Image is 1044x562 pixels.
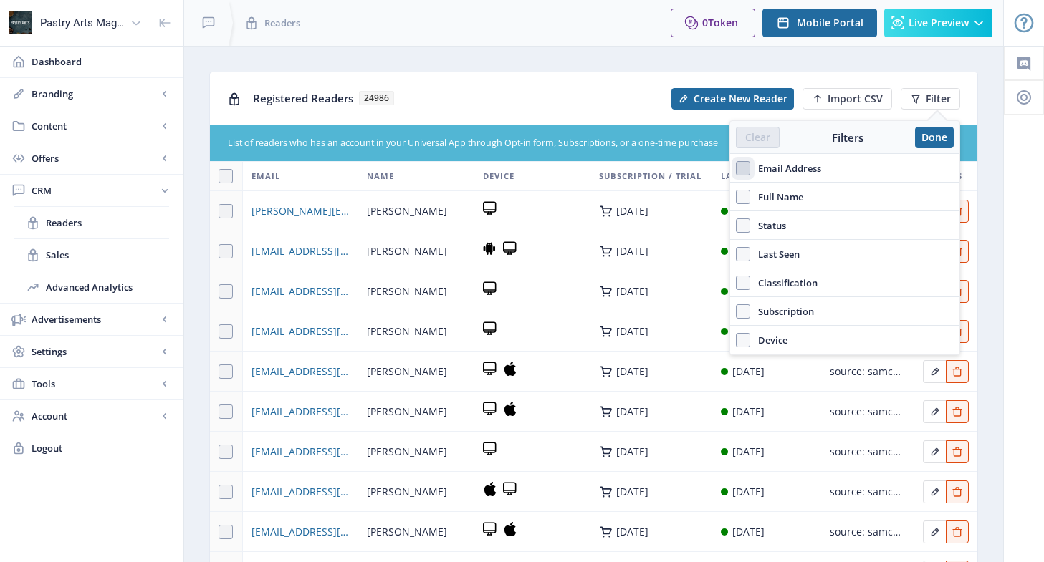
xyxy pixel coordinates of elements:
a: Sales [14,239,169,271]
div: [DATE] [616,286,648,297]
button: Filter [901,88,960,110]
span: Tools [32,377,158,391]
span: Dashboard [32,54,172,69]
a: Advanced Analytics [14,271,169,303]
span: Create New Reader [694,93,787,105]
span: Account [32,409,158,423]
div: [DATE] [616,446,648,457]
a: [EMAIL_ADDRESS][DOMAIN_NAME] [252,403,350,420]
span: Registered Readers [253,91,353,105]
span: Offers [32,151,158,165]
button: Clear [736,127,780,148]
span: Email [252,168,280,185]
img: properties.app_icon.png [9,11,32,34]
div: [DATE] [616,326,648,337]
button: Create New Reader [671,88,794,110]
span: Sales [46,248,169,262]
span: Readers [264,16,300,30]
a: [EMAIL_ADDRESS][DOMAIN_NAME] [252,243,350,260]
div: [DATE] [616,526,648,538]
div: List of readers who has an account in your Universal App through Opt-in form, Subscriptions, or a... [228,137,874,150]
span: Device [750,331,787,349]
a: Edit page [923,523,946,537]
span: [PERSON_NAME] [367,243,447,260]
span: Status [750,217,786,234]
span: Device [483,168,514,185]
a: [EMAIL_ADDRESS][DOMAIN_NAME] [252,363,350,380]
a: Edit page [946,363,969,377]
span: Import CSV [828,93,883,105]
span: Classification [750,274,818,291]
a: Edit page [946,443,969,457]
span: [PERSON_NAME] [367,523,447,541]
span: Filter [926,93,951,105]
span: 24986 [359,91,394,105]
a: Readers [14,207,169,238]
div: source: samcart-purchase [830,363,901,380]
span: Subscription [750,303,814,320]
span: Full Name [750,188,803,205]
span: Mobile Portal [797,17,863,29]
span: [PERSON_NAME] [367,443,447,460]
a: [EMAIL_ADDRESS][DOMAIN_NAME] [252,523,350,541]
span: Last Seen [750,246,800,263]
span: Last Seen [721,168,767,185]
div: [DATE] [732,363,765,380]
a: Edit page [923,403,946,417]
div: source: samcart-purchase [830,523,901,541]
a: [EMAIL_ADDRESS][DOMAIN_NAME] [252,483,350,500]
a: Edit page [923,483,946,497]
div: Pastry Arts Magazine [40,7,125,39]
span: Token [708,16,738,29]
a: [PERSON_NAME][EMAIL_ADDRESS][PERSON_NAME][DOMAIN_NAME] [252,203,350,220]
span: Readers [46,215,169,230]
div: [DATE] [732,483,765,500]
div: source: samcart-purchase [830,483,901,500]
div: [DATE] [616,205,648,217]
span: [PERSON_NAME] [367,323,447,340]
a: Edit page [946,403,969,417]
button: Done [915,127,954,148]
span: Name [367,168,394,185]
a: New page [794,88,892,110]
span: [PERSON_NAME] [367,283,447,300]
div: [DATE] [616,246,648,257]
a: Edit page [946,523,969,537]
a: New page [663,88,794,110]
a: Edit page [923,363,946,377]
span: [PERSON_NAME] [367,403,447,420]
span: Settings [32,344,158,359]
div: [DATE] [732,523,765,541]
a: Edit page [923,443,946,457]
div: [DATE] [732,403,765,420]
span: Email Address [750,160,821,177]
div: [DATE] [732,443,765,460]
div: Filters [780,130,915,145]
span: Live Preview [909,17,969,29]
button: Live Preview [884,9,992,37]
span: Advanced Analytics [46,280,169,294]
span: Content [32,119,158,133]
div: [DATE] [616,366,648,377]
div: source: samcart-purchase [830,403,901,420]
span: Branding [32,87,158,101]
span: Subscription / Trial [599,168,701,185]
button: 0Token [671,9,755,37]
a: [EMAIL_ADDRESS][DOMAIN_NAME] [252,283,350,300]
span: [EMAIL_ADDRESS][DOMAIN_NAME] [252,323,350,340]
span: [PERSON_NAME] [367,203,447,220]
a: [EMAIL_ADDRESS][DOMAIN_NAME] [252,443,350,460]
div: [DATE] [616,406,648,417]
span: Logout [32,441,172,455]
button: Import CSV [803,88,892,110]
button: Mobile Portal [762,9,877,37]
div: [DATE] [616,486,648,498]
